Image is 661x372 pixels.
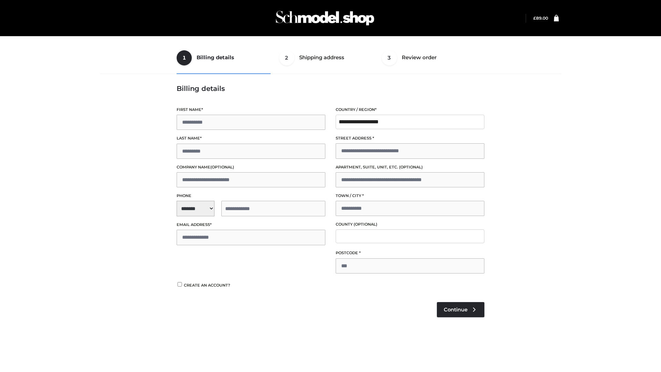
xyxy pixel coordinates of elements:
[177,164,325,170] label: Company name
[336,164,484,170] label: Apartment, suite, unit, etc.
[437,302,484,317] a: Continue
[177,84,484,93] h3: Billing details
[177,193,325,199] label: Phone
[177,106,325,113] label: First name
[177,135,325,142] label: Last name
[399,165,423,169] span: (optional)
[336,250,484,256] label: Postcode
[354,222,377,227] span: (optional)
[533,15,548,21] a: £89.00
[444,307,468,313] span: Continue
[336,106,484,113] label: Country / Region
[336,193,484,199] label: Town / City
[273,4,377,32] img: Schmodel Admin 964
[184,283,230,288] span: Create an account?
[336,221,484,228] label: County
[177,282,183,287] input: Create an account?
[177,221,325,228] label: Email address
[533,15,536,21] span: £
[533,15,548,21] bdi: 89.00
[336,135,484,142] label: Street address
[210,165,234,169] span: (optional)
